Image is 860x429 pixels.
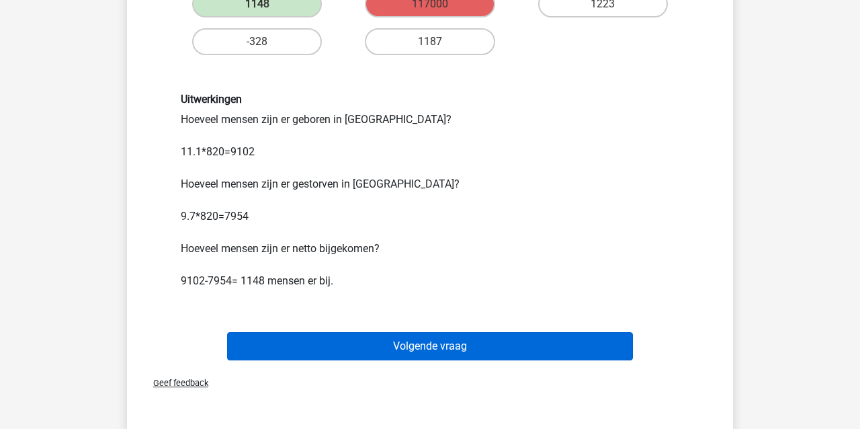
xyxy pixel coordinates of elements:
label: -328 [192,28,322,55]
button: Volgende vraag [227,332,634,360]
span: Geef feedback [142,378,208,388]
h6: Uitwerkingen [181,93,679,106]
div: Hoeveel mensen zijn er geboren in [GEOGRAPHIC_DATA]? 11.1*820=9102 Hoeveel mensen zijn er gestorv... [171,93,689,288]
label: 1187 [365,28,494,55]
